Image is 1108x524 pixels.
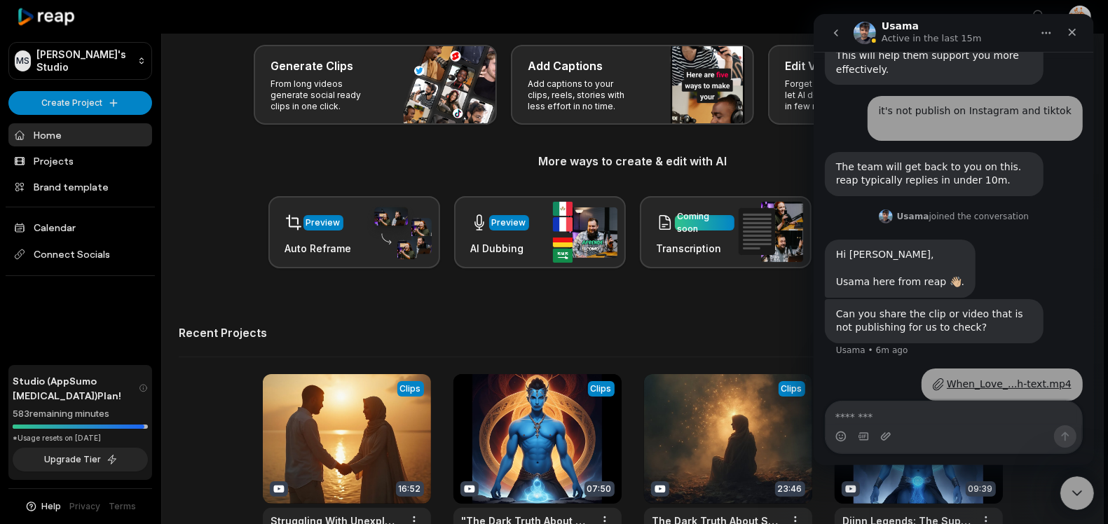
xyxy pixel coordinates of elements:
[1060,476,1094,510] iframe: Intercom live chat
[271,78,379,112] p: From long videos generate social ready clips in one click.
[36,48,132,74] p: [PERSON_NAME]'s Studio
[814,14,1094,465] iframe: To enrich screen reader interactions, please activate Accessibility in Grammarly extension settings
[13,373,139,403] span: Studio (AppSumo [MEDICAL_DATA]) Plan!
[13,433,148,443] div: *Usage resets on [DATE]
[13,407,148,421] div: 583 remaining minutes
[13,448,148,471] button: Upgrade Tier
[492,216,526,229] div: Preview
[306,216,341,229] div: Preview
[25,500,62,513] button: Help
[8,216,152,239] a: Calendar
[471,241,529,256] h3: AI Dubbing
[8,91,152,115] button: Create Project
[678,210,732,235] div: Coming soon
[553,202,617,263] img: ai_dubbing.png
[70,500,101,513] a: Privacy
[8,175,152,198] a: Brand template
[785,57,847,74] h3: Edit Videos
[785,78,894,112] p: Forget hours of editing, let AI do the work for you in few minutes.
[8,149,152,172] a: Projects
[528,78,636,112] p: Add captions to your clips, reels, stories with less effort in no time.
[285,241,352,256] h3: Auto Reframe
[271,57,353,74] h3: Generate Clips
[8,242,152,267] span: Connect Socials
[367,205,432,260] img: auto_reframe.png
[15,50,31,71] div: MS
[8,123,152,146] a: Home
[42,500,62,513] span: Help
[657,241,734,256] h3: Transcription
[179,326,267,340] h2: Recent Projects
[109,500,137,513] a: Terms
[739,202,803,262] img: transcription.png
[528,57,603,74] h3: Add Captions
[179,153,1086,170] h3: More ways to create & edit with AI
